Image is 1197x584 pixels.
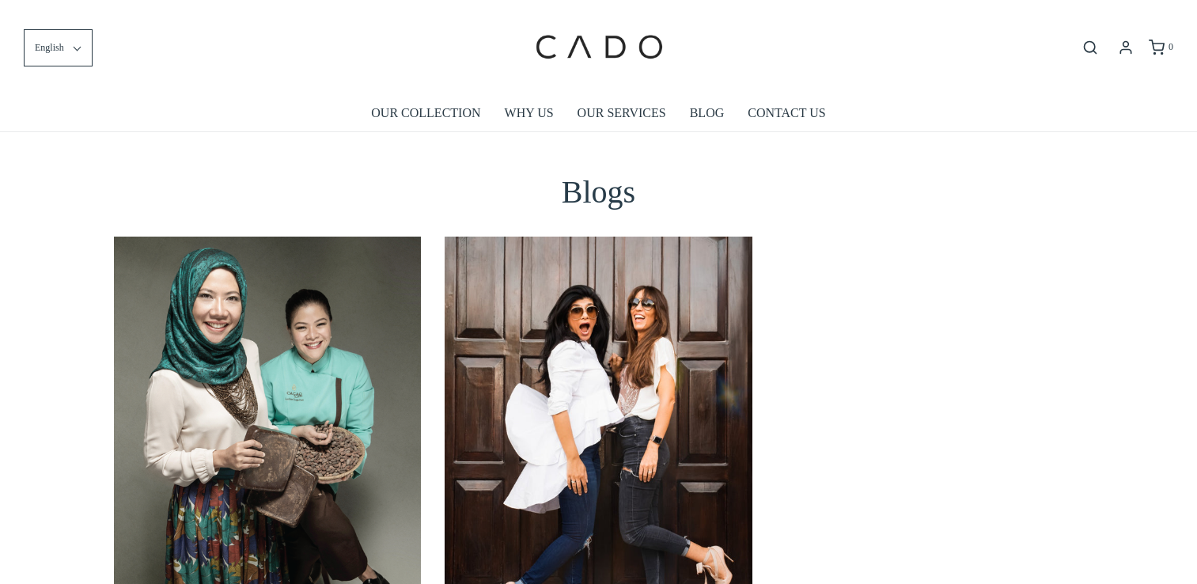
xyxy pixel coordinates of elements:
a: OUR COLLECTION [371,95,480,131]
a: WHY US [505,95,554,131]
span: 0 [1169,41,1173,52]
a: 0 [1147,40,1173,55]
a: BLOG [690,95,725,131]
button: English [24,29,93,66]
a: CONTACT US [748,95,825,131]
span: English [35,40,64,55]
a: OUR SERVICES [578,95,666,131]
img: cadogifting [531,12,665,83]
button: Open search bar [1076,39,1104,56]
